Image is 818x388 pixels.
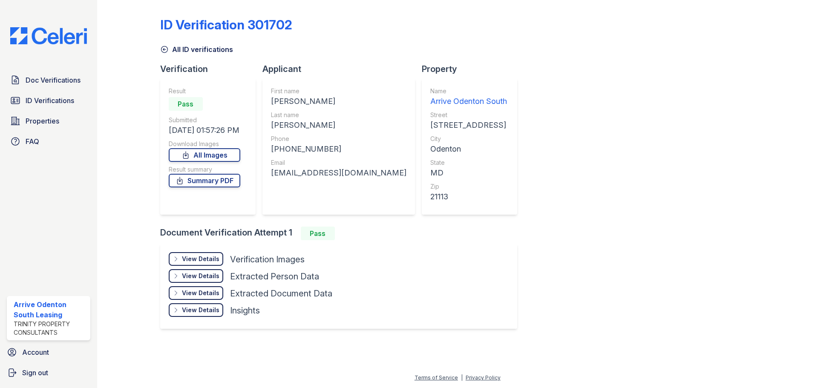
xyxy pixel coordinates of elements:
[160,227,524,240] div: Document Verification Attempt 1
[230,287,332,299] div: Extracted Document Data
[182,272,219,280] div: View Details
[271,158,406,167] div: Email
[271,143,406,155] div: [PHONE_NUMBER]
[26,95,74,106] span: ID Verifications
[422,63,524,75] div: Property
[160,17,292,32] div: ID Verification 301702
[3,364,94,381] a: Sign out
[26,75,81,85] span: Doc Verifications
[430,143,507,155] div: Odenton
[430,167,507,179] div: MD
[169,174,240,187] a: Summary PDF
[230,305,260,316] div: Insights
[22,347,49,357] span: Account
[14,320,87,337] div: Trinity Property Consultants
[3,344,94,361] a: Account
[782,354,809,379] iframe: chat widget
[169,87,240,95] div: Result
[301,227,335,240] div: Pass
[271,95,406,107] div: [PERSON_NAME]
[461,374,463,381] div: |
[182,289,219,297] div: View Details
[271,135,406,143] div: Phone
[230,270,319,282] div: Extracted Person Data
[430,182,507,191] div: Zip
[230,253,305,265] div: Verification Images
[430,135,507,143] div: City
[169,148,240,162] a: All Images
[169,140,240,148] div: Download Images
[182,306,219,314] div: View Details
[26,116,59,126] span: Properties
[3,27,94,44] img: CE_Logo_Blue-a8612792a0a2168367f1c8372b55b34899dd931a85d93a1a3d3e32e68fde9ad4.png
[430,87,507,95] div: Name
[14,299,87,320] div: Arrive Odenton South Leasing
[430,87,507,107] a: Name Arrive Odenton South
[271,167,406,179] div: [EMAIL_ADDRESS][DOMAIN_NAME]
[271,87,406,95] div: First name
[160,63,262,75] div: Verification
[262,63,422,75] div: Applicant
[169,97,203,111] div: Pass
[7,72,90,89] a: Doc Verifications
[7,112,90,129] a: Properties
[430,158,507,167] div: State
[271,119,406,131] div: [PERSON_NAME]
[169,116,240,124] div: Submitted
[430,119,507,131] div: [STREET_ADDRESS]
[182,255,219,263] div: View Details
[22,368,48,378] span: Sign out
[430,95,507,107] div: Arrive Odenton South
[415,374,458,381] a: Terms of Service
[466,374,501,381] a: Privacy Policy
[430,191,507,203] div: 21113
[7,133,90,150] a: FAQ
[7,92,90,109] a: ID Verifications
[430,111,507,119] div: Street
[169,124,240,136] div: [DATE] 01:57:26 PM
[26,136,39,147] span: FAQ
[271,111,406,119] div: Last name
[169,165,240,174] div: Result summary
[160,44,233,55] a: All ID verifications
